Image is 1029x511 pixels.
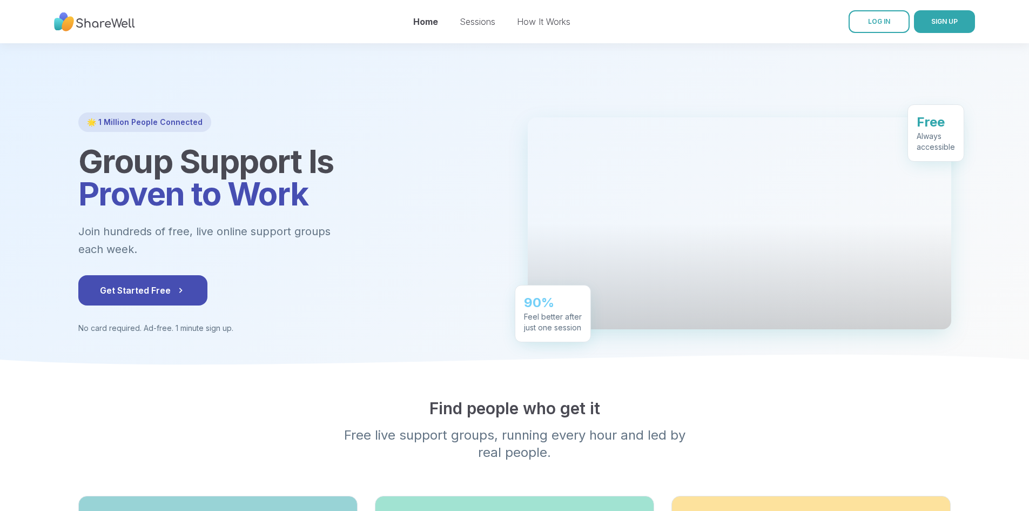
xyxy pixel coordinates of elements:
[307,427,722,461] p: Free live support groups, running every hour and led by real people.
[524,311,582,333] div: Feel better after just one session
[460,16,495,27] a: Sessions
[868,17,890,25] span: LOG IN
[78,275,207,306] button: Get Started Free
[917,114,955,131] div: Free
[931,17,958,25] span: SIGN UP
[524,294,582,311] div: 90%
[54,7,135,37] img: ShareWell Nav Logo
[517,16,570,27] a: How It Works
[914,10,975,33] button: SIGN UP
[78,323,502,334] p: No card required. Ad-free. 1 minute sign up.
[917,131,955,152] div: Always accessible
[78,174,308,213] span: Proven to Work
[78,112,211,132] div: 🌟 1 Million People Connected
[413,16,438,27] a: Home
[100,284,186,297] span: Get Started Free
[78,223,389,258] p: Join hundreds of free, live online support groups each week.
[849,10,910,33] a: LOG IN
[78,145,502,210] h1: Group Support Is
[78,399,951,418] h2: Find people who get it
